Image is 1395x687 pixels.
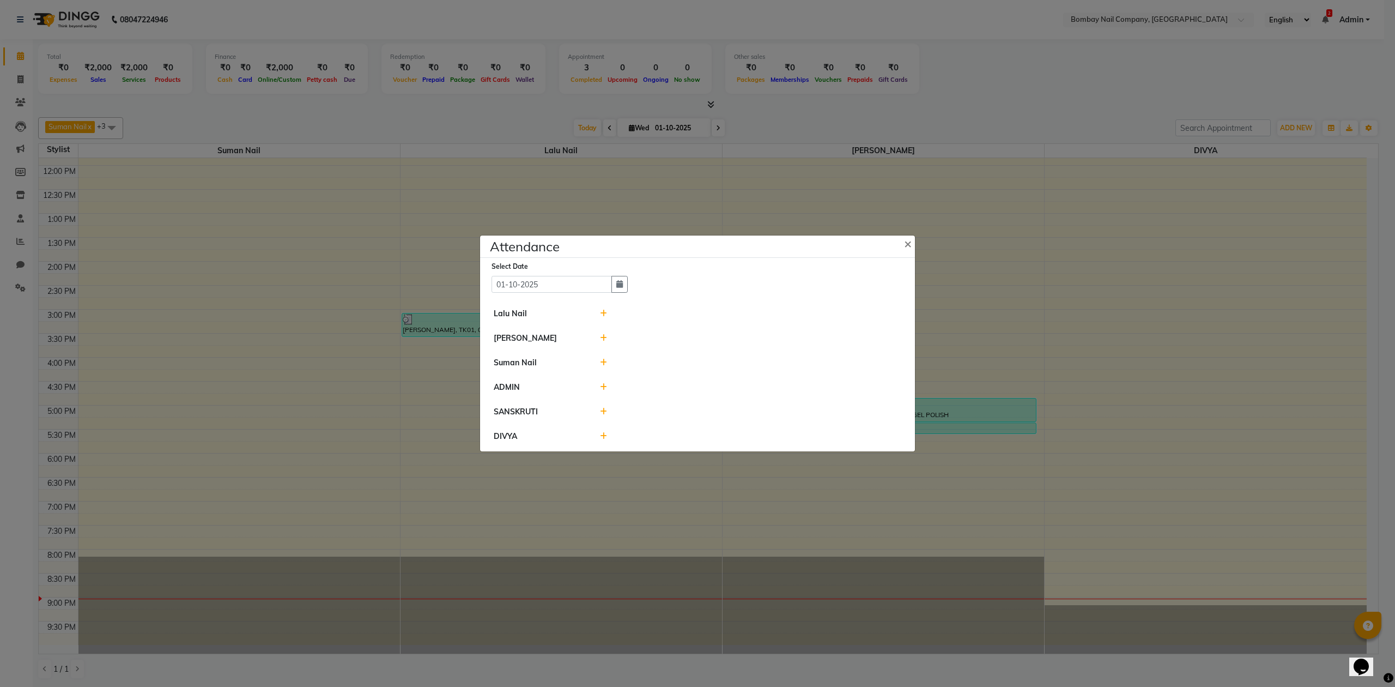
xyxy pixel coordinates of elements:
div: [PERSON_NAME] [486,333,592,344]
div: DIVYA [486,431,592,442]
div: Lalu Nail [486,308,592,320]
input: Select date [492,276,612,293]
label: Select Date [492,262,528,272]
div: SANSKRUTI [486,406,592,418]
iframe: chat widget [1349,643,1384,676]
span: × [904,235,912,251]
h4: Attendance [490,237,560,256]
button: Close [895,228,923,258]
div: Suman Nail [486,357,592,369]
div: ADMIN [486,382,592,393]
